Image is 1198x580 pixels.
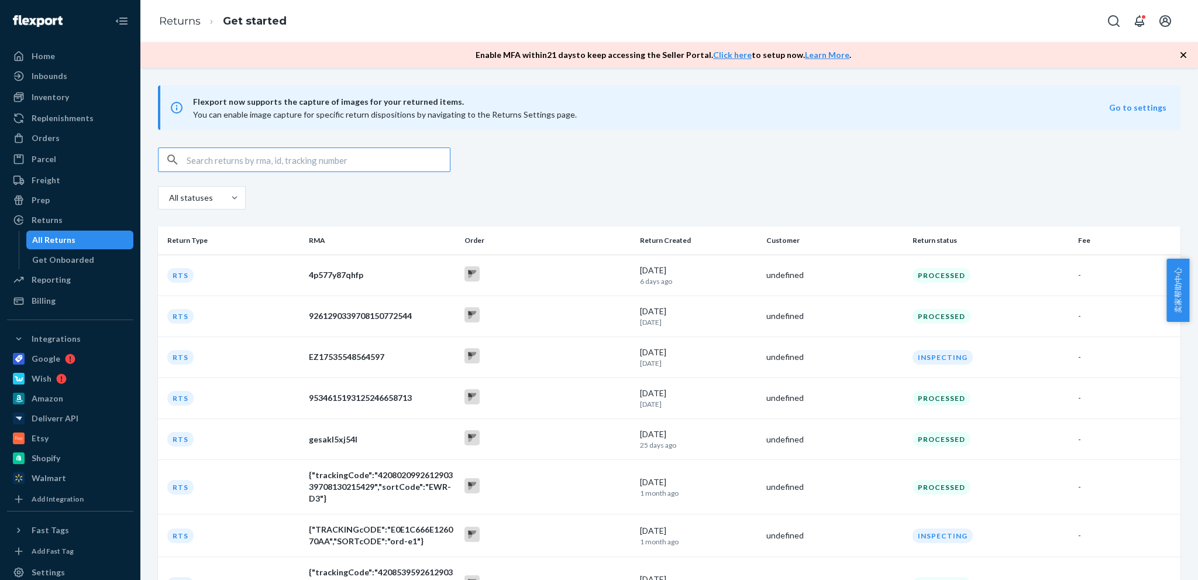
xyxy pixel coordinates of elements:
[32,452,60,464] div: Shopify
[309,269,455,281] div: 4p577y87qhfp
[32,274,71,286] div: Reporting
[805,50,849,60] a: Learn More
[7,469,133,488] a: Walmart
[32,50,55,62] div: Home
[1078,530,1171,541] div: -
[32,546,74,556] div: Add Fast Tag
[309,310,455,322] div: 9261290339708150772544
[640,387,757,409] div: [DATE]
[32,413,78,424] div: Deliverr API
[309,392,455,404] div: 9534615193125246658713
[1078,310,1171,322] div: -
[169,192,211,204] div: All statuses
[640,346,757,368] div: [DATE]
[7,330,133,348] button: Integrations
[766,310,903,322] div: undefined
[32,174,60,186] div: Freight
[1078,269,1171,281] div: -
[1078,392,1171,404] div: -
[150,4,296,39] ol: breadcrumbs
[7,389,133,408] a: Amazon
[1102,9,1125,33] button: Open Search Box
[635,226,762,255] th: Return Created
[7,67,133,85] a: Inbounds
[7,47,133,66] a: Home
[309,434,455,445] div: gesakl5xj54l
[32,112,94,124] div: Replenishments
[640,317,757,327] p: [DATE]
[1109,102,1166,114] button: Go to settings
[309,351,455,363] div: EZ17535548564597
[309,469,455,505] div: {"trackingCode":"420802099261290339708130215429","sortCode":"EWR-D3"}
[1078,351,1171,363] div: -
[766,351,903,363] div: undefined
[640,276,757,286] p: 6 days ago
[766,434,903,445] div: undefined
[1154,9,1177,33] button: Open account menu
[7,191,133,210] a: Prep
[766,392,903,404] div: undefined
[187,148,450,171] input: Search returns by rma, id, tracking number
[1166,259,1189,322] span: 卖家帮助中心
[766,269,903,281] div: undefined
[309,524,455,547] div: {"TRACKINGcODE":"E0E1C666E126070AA","SORTcODE":"ord-e1"}
[7,88,133,107] a: Inventory
[640,537,757,547] p: 1 month ago
[640,525,757,547] div: [DATE]
[7,449,133,468] a: Shopify
[640,265,757,286] div: [DATE]
[32,567,65,578] div: Settings
[158,226,304,255] th: Return Type
[640,428,757,450] div: [DATE]
[713,50,752,60] a: Click here
[193,95,1109,109] span: Flexport now supports the capture of images for your returned items.
[7,291,133,310] a: Billing
[913,309,970,324] div: Processed
[7,129,133,147] a: Orders
[32,153,56,165] div: Parcel
[7,270,133,289] a: Reporting
[766,530,903,541] div: undefined
[913,268,970,283] div: Processed
[110,9,133,33] button: Close Navigation
[159,15,201,28] a: Returns
[913,432,970,447] div: Processed
[766,481,903,493] div: undefined
[762,226,908,255] th: Customer
[167,432,194,447] div: RTS
[223,15,287,28] a: Get started
[7,211,133,229] a: Returns
[193,109,577,119] span: You can enable image capture for specific return dispositions by navigating to the Returns Settin...
[460,226,635,255] th: Order
[32,393,63,404] div: Amazon
[7,544,133,558] a: Add Fast Tag
[167,268,194,283] div: RTS
[908,226,1073,255] th: Return status
[167,480,194,495] div: RTS
[32,91,69,103] div: Inventory
[32,132,60,144] div: Orders
[304,226,460,255] th: RMA
[26,250,134,269] a: Get Onboarded
[32,373,51,385] div: Wish
[167,309,194,324] div: RTS
[1073,226,1180,255] th: Fee
[32,524,69,536] div: Fast Tags
[32,70,67,82] div: Inbounds
[1128,9,1151,33] button: Open notifications
[32,494,84,504] div: Add Integration
[476,49,851,61] p: Enable MFA within 21 days to keep accessing the Seller Portal. to setup now. .
[913,480,970,495] div: Processed
[167,350,194,365] div: RTS
[7,429,133,448] a: Etsy
[7,521,133,540] button: Fast Tags
[26,231,134,249] a: All Returns
[640,358,757,368] p: [DATE]
[7,109,133,128] a: Replenishments
[32,433,49,444] div: Etsy
[640,476,757,498] div: [DATE]
[32,234,75,246] div: All Returns
[640,399,757,409] p: [DATE]
[167,391,194,406] div: RTS
[640,440,757,450] p: 25 days ago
